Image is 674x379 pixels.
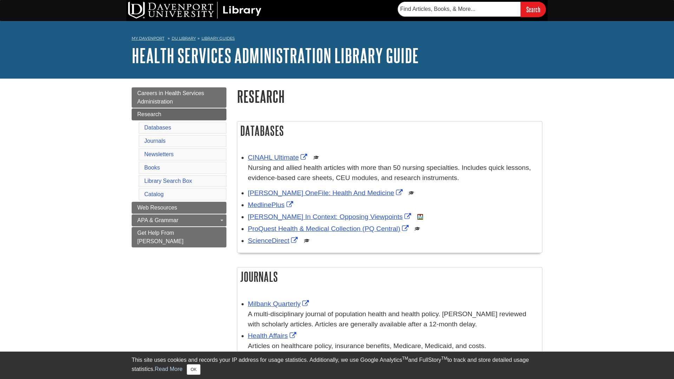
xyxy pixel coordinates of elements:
[137,90,204,105] span: Careers in Health Services Administration
[441,356,447,361] sup: TM
[144,165,160,171] a: Books
[132,87,226,108] a: Careers in Health Services Administration
[201,36,235,41] a: Library Guides
[132,108,226,120] a: Research
[521,2,546,17] input: Search
[237,267,542,286] h2: Journals
[248,300,311,307] a: Link opens in new window
[137,205,177,211] span: Web Resources
[132,356,542,375] div: This site uses cookies and records your IP address for usage statistics. Additionally, we use Goo...
[304,238,310,244] img: Scholarly or Peer Reviewed
[137,230,184,244] span: Get Help From [PERSON_NAME]
[248,189,404,197] a: Link opens in new window
[248,213,413,220] a: Link opens in new window
[144,151,174,157] a: Newsletters
[237,87,542,105] h1: Research
[398,2,521,16] input: Find Articles, Books, & More...
[248,201,295,208] a: Link opens in new window
[248,237,299,244] a: Link opens in new window
[132,202,226,214] a: Web Resources
[144,178,192,184] a: Library Search Box
[248,332,298,339] a: Link opens in new window
[402,356,408,361] sup: TM
[144,138,165,144] a: Journals
[248,154,309,161] a: Link opens in new window
[415,226,420,232] img: Scholarly or Peer Reviewed
[144,125,171,131] a: Databases
[132,214,226,226] a: APA & Grammar
[132,227,226,247] a: Get Help From [PERSON_NAME]
[248,341,538,351] div: Articles on healthcare policy, insurance benefits, Medicare, Medicaid, and costs.
[248,309,538,330] div: A multi-disciplinary journal of population health and health policy. [PERSON_NAME] reviewed with ...
[128,2,262,19] img: DU Library
[132,45,419,66] a: Health Services Administration Library Guide
[172,36,196,41] a: DU Library
[155,366,183,372] a: Read More
[132,87,226,247] div: Guide Page Menu
[137,217,178,223] span: APA & Grammar
[417,214,423,220] img: MeL (Michigan electronic Library)
[132,35,164,41] a: My Davenport
[137,111,161,117] span: Research
[409,190,414,196] img: Scholarly or Peer Reviewed
[398,2,546,17] form: Searches DU Library's articles, books, and more
[187,364,200,375] button: Close
[144,191,164,197] a: Catalog
[248,225,410,232] a: Link opens in new window
[248,163,538,183] p: Nursing and allied health articles with more than 50 nursing specialties. Includes quick lessons,...
[313,155,319,160] img: Scholarly or Peer Reviewed
[237,121,542,140] h2: Databases
[132,34,542,45] nav: breadcrumb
